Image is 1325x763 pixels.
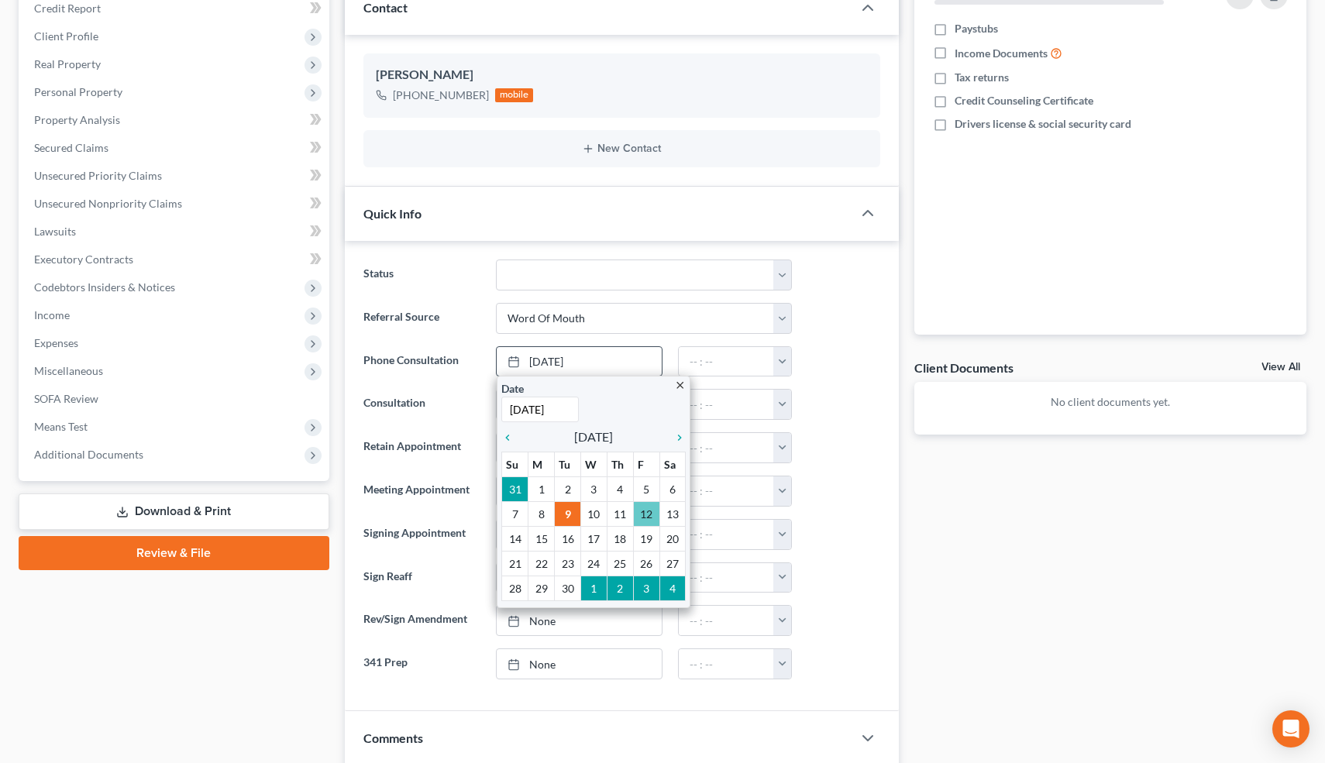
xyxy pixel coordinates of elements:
span: Drivers license & social security card [955,116,1131,132]
label: Date [501,380,524,397]
div: Open Intercom Messenger [1272,710,1310,748]
a: None [497,606,661,635]
td: 21 [502,552,528,576]
div: [PERSON_NAME] [376,66,869,84]
th: F [633,452,659,477]
a: Review & File [19,536,329,570]
td: 1 [581,576,607,601]
label: Signing Appointment [356,519,489,550]
span: Comments [363,730,423,745]
a: Executory Contracts [22,246,329,273]
a: close [674,376,686,394]
i: chevron_left [501,431,521,444]
td: 27 [659,552,686,576]
label: Meeting Appointment [356,476,489,507]
div: mobile [495,88,534,102]
span: Executory Contracts [34,253,133,266]
input: -- : -- [679,649,774,679]
label: Sign Reaff [356,562,489,593]
input: -- : -- [679,563,774,593]
td: 19 [633,527,659,552]
td: 22 [528,552,555,576]
span: Unsecured Priority Claims [34,169,162,182]
td: 8 [528,502,555,527]
span: Codebtors Insiders & Notices [34,280,175,294]
a: Download & Print [19,493,329,530]
a: chevron_left [501,428,521,446]
span: Means Test [34,420,88,433]
i: chevron_right [666,431,686,444]
td: 20 [659,527,686,552]
span: Expenses [34,336,78,349]
label: Retain Appointment [356,432,489,463]
a: Unsecured Nonpriority Claims [22,190,329,218]
th: Su [502,452,528,477]
span: Credit Report [34,2,101,15]
div: Client Documents [914,359,1014,376]
label: Rev/Sign Amendment [356,605,489,636]
button: New Contact [376,143,869,155]
td: 26 [633,552,659,576]
td: 4 [607,477,633,502]
label: Status [356,259,489,290]
input: -- : -- [679,347,774,376]
span: Unsecured Nonpriority Claims [34,197,182,210]
span: Tax returns [955,70,1009,85]
input: -- : -- [679,476,774,506]
td: 2 [555,477,581,502]
input: 1/1/2013 [501,397,579,422]
a: [DATE] [497,347,661,376]
label: Consultation [356,389,489,420]
span: Additional Documents [34,448,143,461]
td: 4 [659,576,686,601]
input: -- : -- [679,433,774,462]
td: 9 [555,502,581,527]
span: Income [34,308,70,321]
span: Quick Info [363,206,422,221]
span: SOFA Review [34,392,98,405]
a: Secured Claims [22,134,329,162]
a: Property Analysis [22,106,329,134]
div: [PHONE_NUMBER] [393,88,489,103]
a: View All [1261,362,1300,373]
td: 23 [555,552,581,576]
span: Paystubs [955,21,998,36]
input: -- : -- [679,520,774,549]
th: Th [607,452,633,477]
span: Property Analysis [34,113,120,126]
td: 31 [502,477,528,502]
td: 3 [581,477,607,502]
td: 12 [633,502,659,527]
td: 25 [607,552,633,576]
td: 16 [555,527,581,552]
p: No client documents yet. [927,394,1294,410]
span: Real Property [34,57,101,70]
td: 24 [581,552,607,576]
td: 5 [633,477,659,502]
td: 2 [607,576,633,601]
a: SOFA Review [22,385,329,413]
input: -- : -- [679,390,774,419]
td: 14 [502,527,528,552]
label: Phone Consultation [356,346,489,377]
th: M [528,452,555,477]
td: 13 [659,502,686,527]
span: Secured Claims [34,141,108,154]
td: 29 [528,576,555,601]
a: Unsecured Priority Claims [22,162,329,190]
td: 1 [528,477,555,502]
td: 28 [502,576,528,601]
span: Miscellaneous [34,364,103,377]
td: 30 [555,576,581,601]
th: Sa [659,452,686,477]
span: Lawsuits [34,225,76,238]
th: W [581,452,607,477]
th: Tu [555,452,581,477]
td: 15 [528,527,555,552]
td: 7 [502,502,528,527]
label: 341 Prep [356,648,489,679]
span: Client Profile [34,29,98,43]
label: Referral Source [356,303,489,334]
i: close [674,380,686,391]
span: Income Documents [955,46,1048,61]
